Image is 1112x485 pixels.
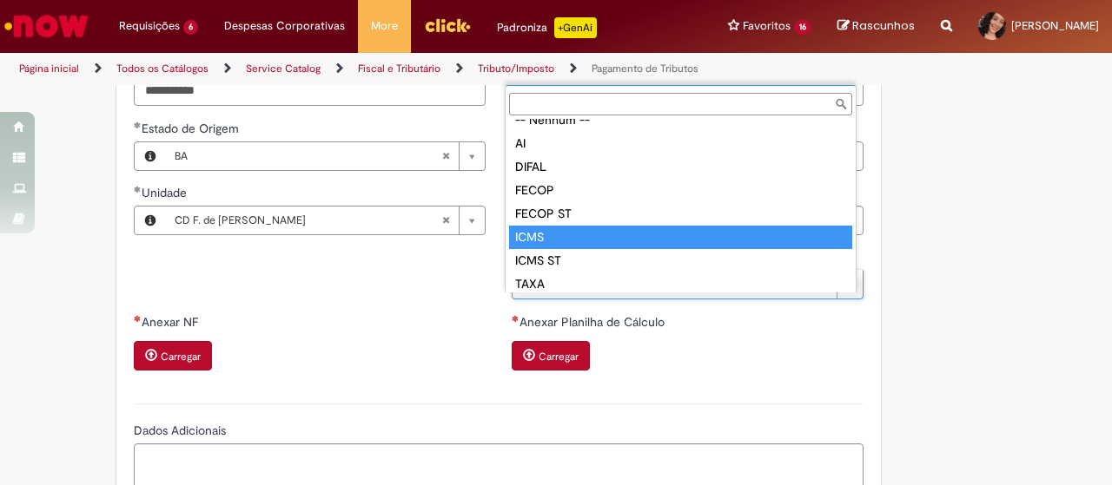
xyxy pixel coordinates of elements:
div: FECOP ST [509,202,852,226]
div: ICMS [509,226,852,249]
div: FECOP [509,179,852,202]
div: ICMS ST [509,249,852,272]
div: DIFAL [509,155,852,179]
div: AI [509,132,852,155]
ul: Tipo de Imposto [506,119,856,292]
div: -- Nenhum -- [509,108,852,132]
div: TAXA [509,272,852,296]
